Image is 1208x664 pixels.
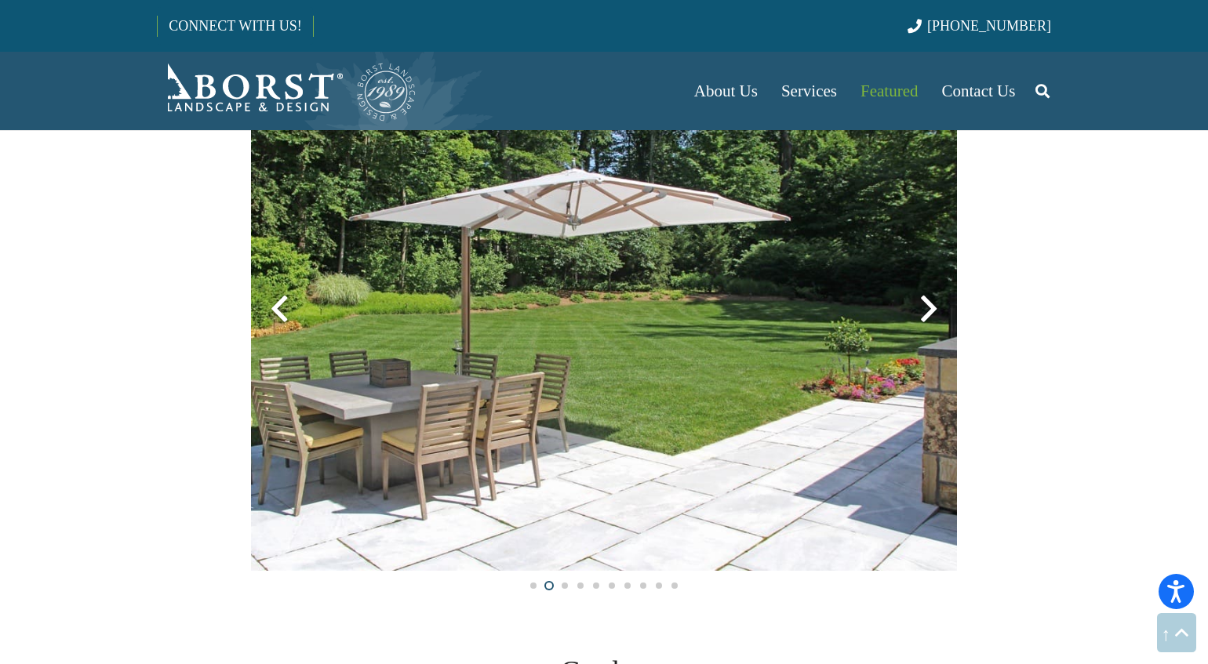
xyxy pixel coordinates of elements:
span: Services [781,82,837,100]
span: Featured [861,82,918,100]
a: Borst-Logo [157,60,417,122]
a: Search [1027,71,1058,111]
a: Back to top [1157,613,1196,652]
span: Contact Us [942,82,1016,100]
a: Featured [849,52,930,130]
span: About Us [694,82,758,100]
span: [PHONE_NUMBER] [927,18,1051,34]
a: [PHONE_NUMBER] [908,18,1051,34]
a: Contact Us [930,52,1028,130]
a: About Us [682,52,770,130]
a: Services [770,52,849,130]
a: CONNECT WITH US! [158,7,312,45]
